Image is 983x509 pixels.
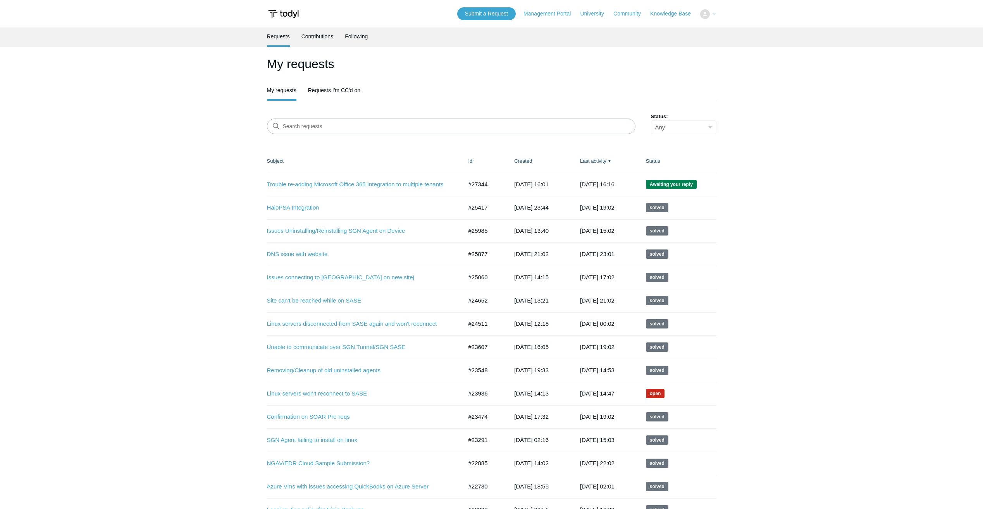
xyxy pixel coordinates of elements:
td: #22885 [461,452,507,475]
span: This request has been solved [646,273,668,282]
a: Contributions [301,28,334,45]
time: 2025-03-08T17:32:40+00:00 [514,413,549,420]
time: 2025-07-08T13:40:22+00:00 [514,227,549,234]
time: 2025-05-23T14:15:03+00:00 [514,274,549,280]
time: 2025-03-15T16:05:40+00:00 [514,344,549,350]
time: 2025-05-28T00:02:04+00:00 [580,320,615,327]
a: Knowledge Base [650,10,699,18]
a: Issues connecting to [GEOGRAPHIC_DATA] on new sitej [267,273,451,282]
time: 2025-04-01T19:02:56+00:00 [580,413,615,420]
time: 2025-07-02T21:02:20+00:00 [514,251,549,257]
a: Community [613,10,649,18]
a: Linux servers won't reconnect to SASE [267,389,451,398]
time: 2025-02-01T18:55:51+00:00 [514,483,549,490]
td: #24652 [461,289,507,312]
td: #25985 [461,219,507,242]
td: #23548 [461,359,507,382]
span: This request has been solved [646,249,668,259]
span: This request has been solved [646,366,668,375]
td: #27344 [461,173,507,196]
time: 2025-03-12T19:33:09+00:00 [514,367,549,373]
th: Status [638,150,716,173]
th: Subject [267,150,461,173]
a: Unable to communicate over SGN Tunnel/SGN SASE [267,343,451,352]
td: #25877 [461,242,507,266]
a: University [580,10,611,18]
a: NGAV/EDR Cloud Sample Submission? [267,459,451,468]
a: Last activity▼ [580,158,606,164]
a: Removing/Cleanup of old uninstalled agents [267,366,451,375]
a: SGN Agent failing to install on linux [267,436,451,445]
td: #24511 [461,312,507,335]
time: 2025-06-12T17:02:35+00:00 [580,274,615,280]
a: HaloPSA Integration [267,203,451,212]
time: 2025-02-10T14:02:08+00:00 [514,460,549,466]
a: Requests I'm CC'd on [308,81,360,99]
time: 2025-05-29T21:02:07+00:00 [580,297,615,304]
span: This request has been solved [646,412,668,421]
a: Azure Vms with issues accessing QuickBooks on Azure Server [267,482,451,491]
time: 2025-03-30T14:13:41+00:00 [514,390,549,397]
a: Requests [267,28,290,45]
a: Submit a Request [457,7,516,20]
td: #23936 [461,382,507,405]
span: This request has been solved [646,482,668,491]
span: We are waiting for you to respond [646,180,697,189]
a: DNS issue with website [267,250,451,259]
time: 2025-08-12T16:16:43+00:00 [580,181,615,187]
time: 2025-02-22T02:01:55+00:00 [580,483,615,490]
time: 2025-04-13T19:02:20+00:00 [580,344,615,350]
a: Issues Uninstalling/Reinstalling SGN Agent on Device [267,227,451,236]
span: This request has been solved [646,226,668,236]
a: My requests [267,81,296,99]
time: 2025-04-28T12:18:57+00:00 [514,320,549,327]
span: This request has been solved [646,435,668,445]
time: 2025-07-28T15:02:48+00:00 [580,227,615,234]
td: #22730 [461,475,507,498]
a: Created [514,158,532,164]
time: 2025-08-12T16:01:51+00:00 [514,181,549,187]
a: Management Portal [523,10,578,18]
span: This request has been solved [646,459,668,468]
span: We are working on a response for you [646,389,665,398]
time: 2025-08-10T19:02:33+00:00 [580,204,615,211]
time: 2025-03-31T15:03:03+00:00 [580,437,615,443]
img: Todyl Support Center Help Center home page [267,7,300,21]
td: #25060 [461,266,507,289]
td: #23474 [461,405,507,428]
input: Search requests [267,119,635,134]
span: This request has been solved [646,203,668,212]
a: Confirmation on SOAR Pre-reqs [267,413,451,421]
time: 2025-04-09T14:53:36+00:00 [580,367,615,373]
span: This request has been solved [646,342,668,352]
td: #25417 [461,196,507,219]
time: 2025-04-08T14:47:40+00:00 [580,390,615,397]
td: #23291 [461,428,507,452]
a: Trouble re-adding Microsoft Office 365 Integration to multiple tenants [267,180,451,189]
time: 2025-02-28T02:16:19+00:00 [514,437,549,443]
h1: My requests [267,55,716,73]
a: Linux servers disconnected from SASE again and won't reconnect [267,320,451,328]
a: Site can't be reached while on SASE [267,296,451,305]
th: Id [461,150,507,173]
span: This request has been solved [646,296,668,305]
time: 2025-05-02T13:21:07+00:00 [514,297,549,304]
td: #23607 [461,335,507,359]
time: 2025-06-10T23:44:00+00:00 [514,204,549,211]
time: 2025-07-22T23:01:57+00:00 [580,251,615,257]
label: Status: [651,113,716,120]
span: ▼ [608,158,611,164]
span: This request has been solved [646,319,668,328]
time: 2025-03-03T22:02:18+00:00 [580,460,615,466]
a: Following [345,28,368,45]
